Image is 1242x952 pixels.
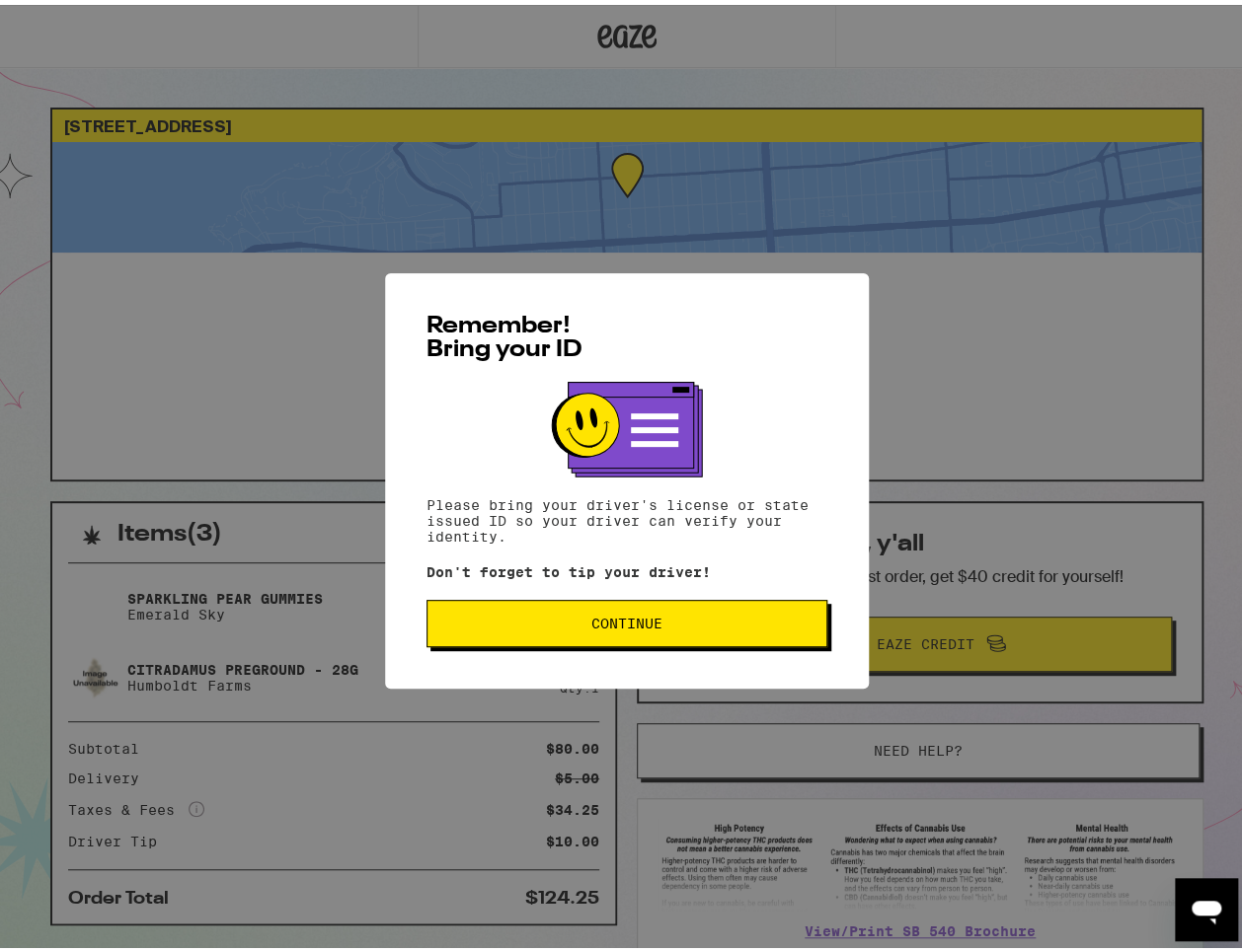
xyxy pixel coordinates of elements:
button: Continue [427,595,827,642]
span: Continue [591,612,662,625]
p: Don't forget to tip your driver! [427,559,827,575]
iframe: Button to launch messaging window [1175,873,1238,936]
span: Remember! Bring your ID [427,310,582,357]
p: Please bring your driver's license or state issued ID so your driver can verify your identity. [427,492,827,540]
